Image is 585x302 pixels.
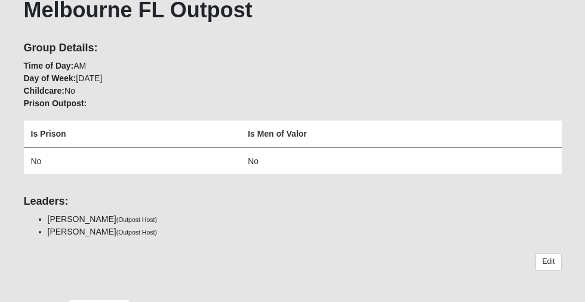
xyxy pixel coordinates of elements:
th: Is Men of Valor [241,121,561,147]
small: (Outpost Host) [116,216,157,223]
li: [PERSON_NAME] [48,213,562,226]
th: Is Prison [24,121,241,147]
strong: Prison Outpost: [24,98,87,108]
strong: Time of Day: [24,61,74,70]
strong: Day of Week: [24,73,76,83]
strong: Childcare: [24,86,64,95]
td: No [241,147,561,174]
h4: Leaders: [24,195,562,208]
td: No [24,147,241,174]
h4: Group Details: [24,42,562,55]
small: (Outpost Host) [116,229,157,236]
li: [PERSON_NAME] [48,226,562,238]
div: AM [DATE] No [15,42,571,187]
a: Edit [535,253,561,270]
